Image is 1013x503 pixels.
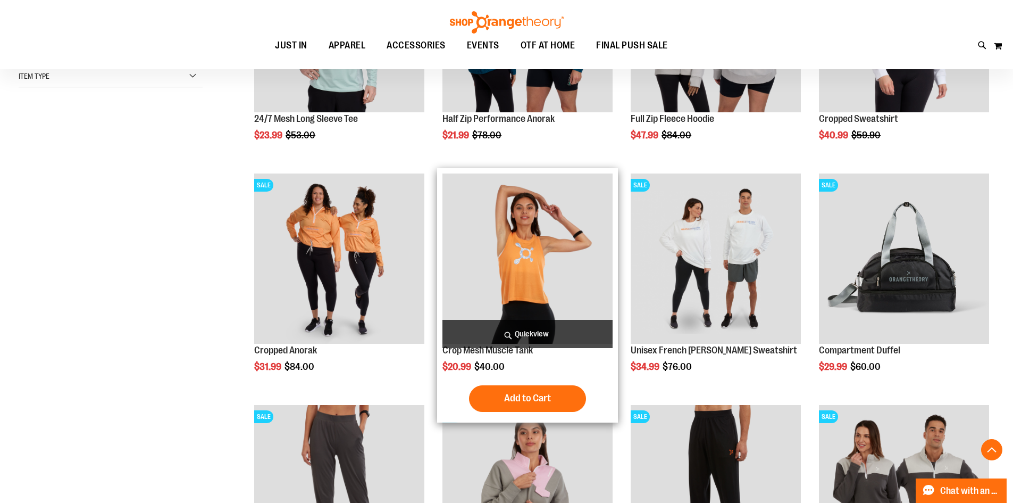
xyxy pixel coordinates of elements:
a: APPAREL [318,34,376,58]
span: $84.00 [284,361,316,372]
span: Chat with an Expert [940,486,1000,496]
a: Half Zip Performance Anorak [442,113,555,124]
span: FINAL PUSH SALE [596,34,668,57]
a: Unisex French [PERSON_NAME] Sweatshirt [631,345,797,356]
a: Cropped Anorak primary imageSALE [254,174,424,345]
a: Unisex French Terry Crewneck Sweatshirt primary imageSALE [631,174,801,345]
div: product [814,168,994,399]
span: EVENTS [467,34,499,57]
button: Back To Top [981,439,1002,460]
span: $20.99 [442,361,473,372]
span: SALE [254,410,273,423]
span: SALE [254,179,273,192]
span: APPAREL [329,34,366,57]
span: SALE [819,410,838,423]
img: Cropped Anorak primary image [254,174,424,344]
div: product [249,168,430,399]
span: $29.99 [819,361,849,372]
a: JUST IN [264,34,318,58]
img: Compartment Duffel front [819,174,989,344]
a: Quickview [442,320,613,348]
span: OTF AT HOME [521,34,575,57]
button: Chat with an Expert [916,479,1007,503]
a: ACCESSORIES [376,34,456,58]
span: Add to Cart [504,392,551,404]
a: OTF AT HOME [510,34,586,58]
span: $76.00 [663,361,693,372]
a: 24/7 Mesh Long Sleeve Tee [254,113,358,124]
a: Cropped Sweatshirt [819,113,898,124]
a: Compartment Duffel [819,345,900,356]
img: Unisex French Terry Crewneck Sweatshirt primary image [631,174,801,344]
img: Shop Orangetheory [448,11,565,34]
span: $23.99 [254,130,284,141]
span: ACCESSORIES [387,34,446,57]
span: SALE [631,179,650,192]
a: FINAL PUSH SALE [585,34,679,57]
span: SALE [819,179,838,192]
span: $21.99 [442,130,471,141]
div: product [437,168,618,423]
span: $40.99 [819,130,850,141]
span: $84.00 [662,130,693,141]
a: Crop Mesh Muscle Tank [442,345,533,356]
span: $31.99 [254,361,283,372]
a: Compartment Duffel front SALE [819,174,989,345]
span: $78.00 [472,130,503,141]
a: EVENTS [456,34,510,58]
span: JUST IN [275,34,307,57]
button: Add to Cart [469,385,586,412]
div: product [625,168,806,399]
span: $53.00 [286,130,317,141]
span: $60.00 [850,361,882,372]
a: Cropped Anorak [254,345,317,356]
span: $47.99 [631,130,660,141]
a: Crop Mesh Muscle Tank primary image [442,174,613,345]
img: Crop Mesh Muscle Tank primary image [442,174,613,344]
span: $40.00 [474,361,506,372]
a: Full Zip Fleece Hoodie [631,113,714,124]
span: $59.90 [851,130,882,141]
span: Item Type [19,72,49,80]
span: $34.99 [631,361,661,372]
span: SALE [631,410,650,423]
